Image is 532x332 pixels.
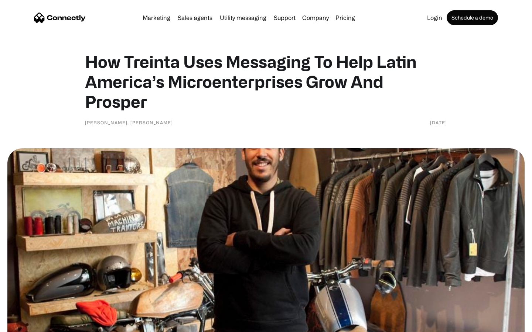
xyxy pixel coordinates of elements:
a: Sales agents [175,15,215,21]
div: [PERSON_NAME], [PERSON_NAME] [85,119,173,126]
div: Company [302,13,329,23]
a: Pricing [332,15,358,21]
a: Utility messaging [217,15,269,21]
h1: How Treinta Uses Messaging To Help Latin America’s Microenterprises Grow And Prosper [85,52,447,111]
a: Schedule a demo [447,10,498,25]
a: Marketing [140,15,173,21]
a: Support [271,15,299,21]
a: Login [424,15,445,21]
aside: Language selected: English [7,319,44,329]
ul: Language list [15,319,44,329]
div: [DATE] [430,119,447,126]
